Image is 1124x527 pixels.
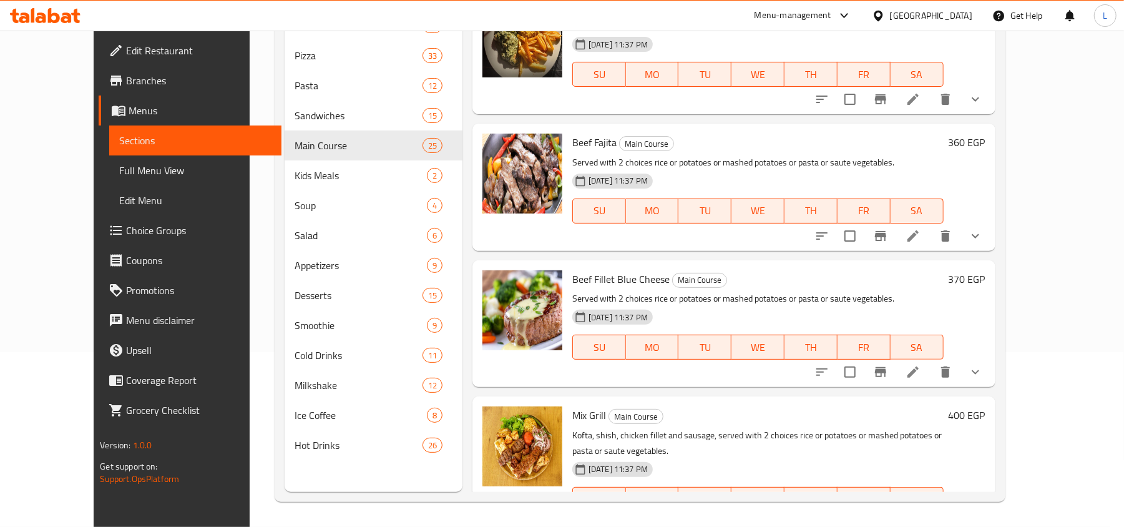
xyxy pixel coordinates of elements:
div: Pizza33 [285,41,462,71]
button: WE [731,487,784,512]
span: Hot Drinks [295,438,422,453]
span: Upsell [126,343,271,358]
span: 11 [423,350,442,362]
div: Kids Meals2 [285,160,462,190]
span: 4 [428,200,442,212]
div: items [423,348,442,363]
img: Beef Fajita [482,134,562,214]
a: Full Menu View [109,155,281,185]
span: Appetizers [295,258,426,273]
span: WE [736,66,779,84]
button: WE [731,62,784,87]
span: Desserts [295,288,422,303]
button: SA [891,487,944,512]
span: Select to update [837,223,863,249]
h6: 360 EGP [949,134,985,151]
span: Pasta [295,78,422,93]
button: SU [572,335,626,360]
span: FR [843,338,886,357]
button: MO [626,335,679,360]
div: Pasta12 [285,71,462,101]
span: Pizza [295,48,422,63]
button: Branch-specific-item [866,84,896,114]
button: delete [931,221,960,251]
span: [DATE] 11:37 PM [584,175,653,187]
div: Desserts15 [285,280,462,310]
span: Sections [119,133,271,148]
a: Edit Restaurant [99,36,281,66]
span: Full Menu View [119,163,271,178]
span: TH [789,338,833,357]
div: Soup [295,198,426,213]
button: sort-choices [807,221,837,251]
button: SU [572,62,626,87]
button: TU [678,62,731,87]
button: Branch-specific-item [866,357,896,387]
span: WE [736,338,779,357]
button: sort-choices [807,357,837,387]
span: TH [789,202,833,220]
div: items [423,288,442,303]
span: [DATE] 11:37 PM [584,39,653,51]
span: TH [789,490,833,508]
a: Coupons [99,245,281,275]
span: Salad [295,228,426,243]
span: 15 [423,110,442,122]
span: MO [631,66,674,84]
span: [DATE] 11:37 PM [584,463,653,475]
p: Served with 2 choices rice or potatoes or mashed potatoes or pasta or saute vegetables. [572,291,944,307]
span: FR [843,66,886,84]
a: Grocery Checklist [99,395,281,425]
svg: Show Choices [968,229,983,244]
div: items [427,258,442,273]
span: 25 [423,140,442,152]
span: MO [631,338,674,357]
div: items [427,228,442,243]
button: SA [891,199,944,224]
button: TU [678,487,731,512]
span: Promotions [126,283,271,298]
div: Ice Coffee8 [285,400,462,430]
button: WE [731,335,784,360]
span: SA [896,202,939,220]
div: Main Course25 [285,131,462,160]
button: MO [626,487,679,512]
div: items [423,108,442,123]
span: 1.0.0 [133,437,152,453]
div: Main Course [619,136,674,151]
span: Main Course [609,410,663,424]
span: MO [631,490,674,508]
div: Appetizers9 [285,250,462,280]
div: items [423,138,442,153]
p: Kofta, shish, chicken fillet and sausage, served with 2 choices rice or potatoes or mashed potato... [572,428,944,459]
span: Menu disclaimer [126,313,271,328]
button: TH [784,62,838,87]
span: SU [578,66,621,84]
button: TU [678,335,731,360]
img: Mix Grill [482,406,562,486]
div: items [423,78,442,93]
button: show more [960,221,990,251]
a: Edit menu item [906,365,921,380]
button: SA [891,335,944,360]
div: Ice Coffee [295,408,426,423]
span: Main Course [620,137,673,151]
span: SU [578,338,621,357]
span: Beef Fajita [572,133,617,152]
button: WE [731,199,784,224]
span: Coupons [126,253,271,268]
button: delete [931,357,960,387]
span: Version: [100,437,130,453]
span: FR [843,490,886,508]
nav: Menu sections [285,6,462,465]
span: Edit Restaurant [126,43,271,58]
a: Menu disclaimer [99,305,281,335]
div: Menu-management [755,8,831,23]
a: Sections [109,126,281,155]
span: Milkshake [295,378,422,393]
a: Upsell [99,335,281,365]
span: Edit Menu [119,193,271,208]
span: SU [578,490,621,508]
a: Edit menu item [906,229,921,244]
